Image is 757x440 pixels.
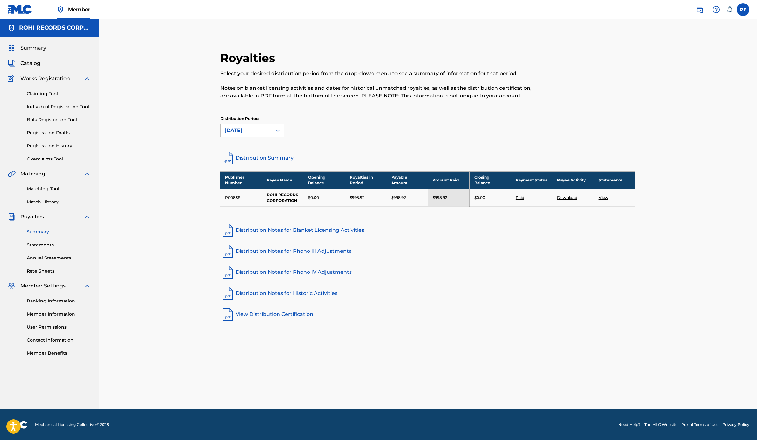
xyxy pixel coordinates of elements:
a: Banking Information [27,298,91,304]
img: pdf [220,265,236,280]
h5: ROHI RECORDS CORPORATION [19,24,91,32]
a: Privacy Policy [722,422,749,428]
a: Rate Sheets [27,268,91,274]
img: Royalties [8,213,15,221]
div: User Menu [737,3,749,16]
th: Statements [594,171,635,189]
a: Portal Terms of Use [681,422,718,428]
th: Payee Activity [552,171,594,189]
a: Bulk Registration Tool [27,117,91,123]
th: Payment Status [511,171,552,189]
span: Royalties [20,213,44,221]
img: Matching [8,170,16,178]
p: $0.00 [308,195,319,201]
th: Closing Balance [469,171,511,189]
img: expand [83,170,91,178]
div: Help [710,3,723,16]
img: expand [83,75,91,82]
a: Matching Tool [27,186,91,192]
img: expand [83,213,91,221]
h2: Royalties [220,51,278,65]
th: Publisher Number [220,171,262,189]
a: Statements [27,242,91,248]
a: Distribution Summary [220,150,635,166]
a: Summary [27,229,91,235]
p: $998.92 [391,195,406,201]
img: Top Rightsholder [57,6,64,13]
p: Select your desired distribution period from the drop-down menu to see a summary of information f... [220,70,540,77]
img: Catalog [8,60,15,67]
a: Registration Drafts [27,130,91,136]
a: Individual Registration Tool [27,103,91,110]
img: pdf [220,307,236,322]
a: Member Information [27,311,91,317]
img: help [712,6,720,13]
img: pdf [220,223,236,238]
a: SummarySummary [8,44,46,52]
a: User Permissions [27,324,91,330]
a: Annual Statements [27,255,91,261]
img: Member Settings [8,282,15,290]
img: distribution-summary-pdf [220,150,236,166]
a: Contact Information [27,337,91,344]
img: pdf [220,286,236,301]
span: Matching [20,170,45,178]
th: Opening Balance [303,171,345,189]
span: Member [68,6,90,13]
a: View Distribution Certification [220,307,635,322]
div: Notifications [726,6,733,13]
a: Need Help? [618,422,640,428]
th: Payee Name [262,171,303,189]
th: Amount Paid [428,171,469,189]
span: Summary [20,44,46,52]
img: Accounts [8,24,15,32]
a: Member Benefits [27,350,91,357]
a: Download [557,195,577,200]
th: Payable Amount [386,171,428,189]
span: Mechanical Licensing Collective © 2025 [35,422,109,428]
a: Registration History [27,143,91,149]
img: Works Registration [8,75,16,82]
a: Public Search [693,3,706,16]
a: The MLC Website [644,422,677,428]
span: Catalog [20,60,40,67]
img: expand [83,282,91,290]
a: Distribution Notes for Blanket Licensing Activities [220,223,635,238]
a: Paid [516,195,524,200]
img: search [696,6,704,13]
span: Works Registration [20,75,70,82]
a: Distribution Notes for Phono IV Adjustments [220,265,635,280]
a: Match History [27,199,91,205]
p: $998.92 [350,195,364,201]
td: P008SF [220,189,262,206]
img: Summary [8,44,15,52]
p: $998.92 [433,195,447,201]
a: CatalogCatalog [8,60,40,67]
a: View [599,195,608,200]
a: Overclaims Tool [27,156,91,162]
a: Distribution Notes for Historic Activities [220,286,635,301]
img: logo [8,421,27,429]
img: MLC Logo [8,5,32,14]
span: Member Settings [20,282,66,290]
a: Distribution Notes for Phono III Adjustments [220,244,635,259]
th: Royalties in Period [345,171,386,189]
p: $0.00 [474,195,485,201]
img: pdf [220,244,236,259]
p: Notes on blanket licensing activities and dates for historical unmatched royalties, as well as th... [220,84,540,100]
iframe: Resource Center [739,303,757,364]
td: ROHI RECORDS CORPORATION [262,189,303,206]
div: [DATE] [224,127,268,134]
p: Distribution Period: [220,116,284,122]
a: Claiming Tool [27,90,91,97]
